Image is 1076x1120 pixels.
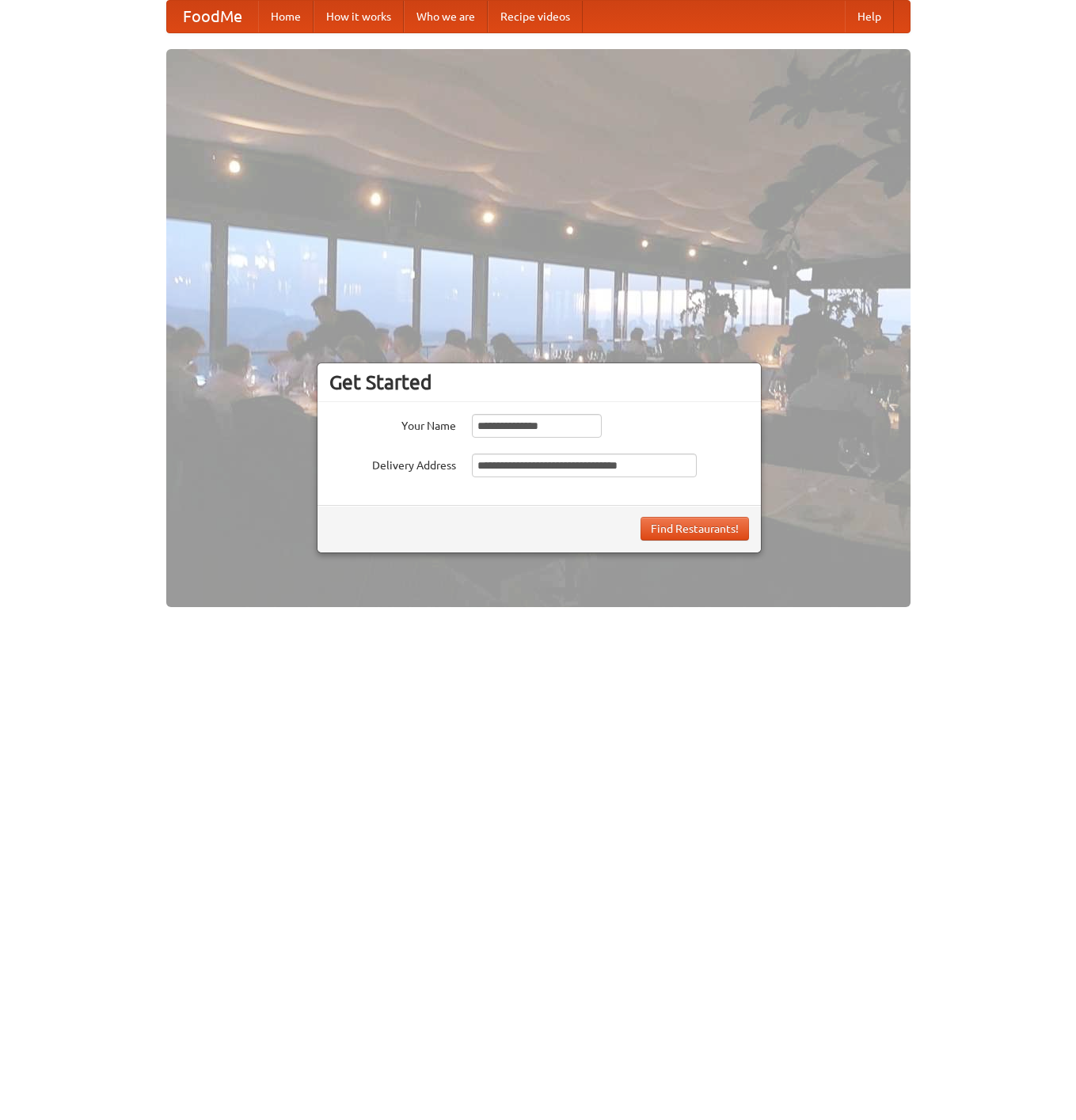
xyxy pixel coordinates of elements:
a: FoodMe [167,1,258,32]
h3: Get Started [329,370,749,394]
a: How it works [314,1,404,32]
label: Your Name [329,414,456,434]
button: Find Restaurants! [641,517,749,541]
a: Help [845,1,894,32]
a: Recipe videos [488,1,583,32]
a: Who we are [404,1,488,32]
label: Delivery Address [329,454,456,473]
a: Home [258,1,314,32]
